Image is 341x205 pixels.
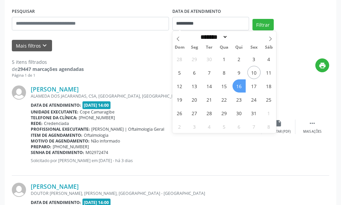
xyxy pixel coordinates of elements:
[246,45,261,50] span: Sex
[173,93,186,106] span: Outubro 19, 2025
[188,52,201,66] span: Setembro 29, 2025
[31,150,84,155] b: Senha de atendimento:
[31,126,90,132] b: Profissional executante:
[31,102,81,108] b: Data de atendimento:
[173,66,186,79] span: Outubro 5, 2025
[233,106,246,120] span: Outubro 30, 2025
[247,106,261,120] span: Outubro 31, 2025
[262,79,275,93] span: Outubro 18, 2025
[217,45,232,50] span: Qua
[172,45,187,50] span: Dom
[12,73,84,78] div: Página 1 de 1
[252,19,274,30] button: Filtrar
[187,45,202,50] span: Seg
[218,93,231,106] span: Outubro 22, 2025
[31,190,228,196] div: DOUTOR [PERSON_NAME], [PERSON_NAME], [GEOGRAPHIC_DATA] - [GEOGRAPHIC_DATA]
[79,115,115,121] span: [PHONE_NUMBER]
[31,115,77,121] b: Telefone da clínica:
[218,106,231,120] span: Outubro 29, 2025
[203,120,216,133] span: Novembro 4, 2025
[12,6,35,17] label: PESQUISAR
[31,85,79,93] a: [PERSON_NAME]
[188,120,201,133] span: Novembro 3, 2025
[233,66,246,79] span: Outubro 9, 2025
[266,129,291,134] div: Exportar (PDF)
[84,132,108,138] span: Oftalmologia
[12,66,84,73] div: de
[53,144,89,150] span: [PHONE_NUMBER]
[218,66,231,79] span: Outubro 8, 2025
[315,58,329,72] button: print
[44,121,69,126] span: Credenciada
[86,150,108,155] span: M02972474
[31,93,228,99] div: ALAMEDA DOS JACARANDAS, CSA, [GEOGRAPHIC_DATA], [GEOGRAPHIC_DATA] - [GEOGRAPHIC_DATA]
[31,109,78,115] b: Unidade executante:
[188,106,201,120] span: Outubro 27, 2025
[233,79,246,93] span: Outubro 16, 2025
[12,85,26,100] img: img
[218,79,231,93] span: Outubro 15, 2025
[173,79,186,93] span: Outubro 12, 2025
[309,120,316,127] i: 
[228,33,250,41] input: Year
[203,106,216,120] span: Outubro 28, 2025
[247,66,261,79] span: Outubro 10, 2025
[275,120,282,127] i: insert_drive_file
[31,183,79,190] a: [PERSON_NAME]
[262,106,275,120] span: Novembro 1, 2025
[203,52,216,66] span: Setembro 30, 2025
[203,93,216,106] span: Outubro 21, 2025
[247,52,261,66] span: Outubro 3, 2025
[31,158,228,163] p: Solicitado por [PERSON_NAME] em [DATE] - há 3 dias
[12,58,84,66] div: 5 itens filtrados
[41,42,48,49] i: keyboard_arrow_down
[12,40,52,52] button: Mais filtroskeyboard_arrow_down
[203,79,216,93] span: Outubro 14, 2025
[247,79,261,93] span: Outubro 17, 2025
[172,6,221,17] label: DATA DE ATENDIMENTO
[91,126,164,132] span: [PERSON_NAME] | Oftalmologia Geral
[31,138,90,144] b: Motivo de agendamento:
[31,121,43,126] b: Rede:
[188,79,201,93] span: Outubro 13, 2025
[202,45,217,50] span: Ter
[262,52,275,66] span: Outubro 4, 2025
[80,109,115,115] span: Cope Camaragibe
[303,129,321,134] div: Mais ações
[233,52,246,66] span: Outubro 2, 2025
[247,120,261,133] span: Novembro 7, 2025
[218,120,231,133] span: Novembro 5, 2025
[82,101,111,109] span: [DATE] 14:00
[31,132,82,138] b: Item de agendamento:
[188,93,201,106] span: Outubro 20, 2025
[232,45,246,50] span: Qui
[261,45,276,50] span: Sáb
[188,66,201,79] span: Outubro 6, 2025
[12,183,26,197] img: img
[173,120,186,133] span: Novembro 2, 2025
[173,106,186,120] span: Outubro 26, 2025
[31,144,51,150] b: Preparo:
[18,66,84,72] strong: 29447 marcações agendadas
[247,93,261,106] span: Outubro 24, 2025
[218,52,231,66] span: Outubro 1, 2025
[198,33,228,41] select: Month
[262,93,275,106] span: Outubro 25, 2025
[233,93,246,106] span: Outubro 23, 2025
[203,66,216,79] span: Outubro 7, 2025
[233,120,246,133] span: Novembro 6, 2025
[319,62,326,69] i: print
[91,138,120,144] span: Não informado
[262,66,275,79] span: Outubro 11, 2025
[173,52,186,66] span: Setembro 28, 2025
[262,120,275,133] span: Novembro 8, 2025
